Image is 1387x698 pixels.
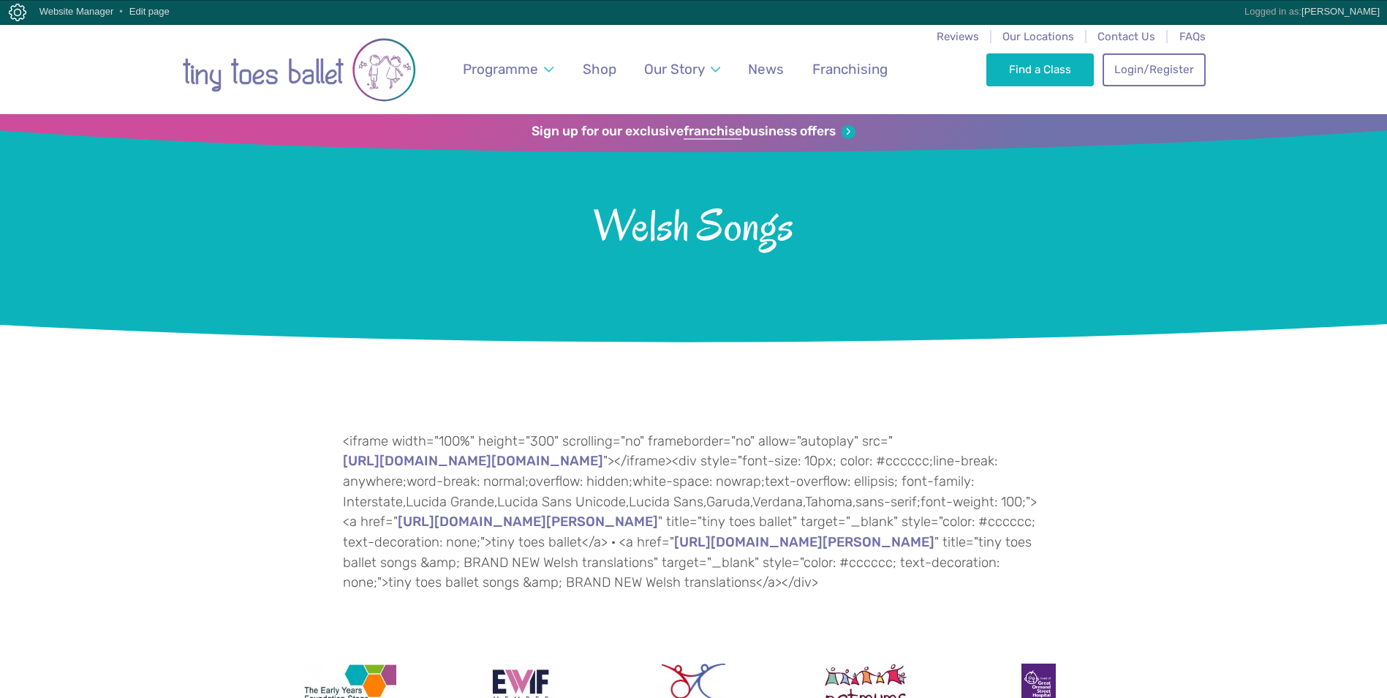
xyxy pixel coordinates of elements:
[644,61,705,78] span: Our Story
[805,52,894,86] a: Franchising
[182,33,416,107] img: tiny toes ballet
[748,61,784,78] span: News
[812,61,888,78] span: Franchising
[637,52,727,86] a: Our Story
[684,124,742,140] strong: franchise
[1097,30,1155,43] a: Contact Us
[343,454,603,469] a: [URL][DOMAIN_NAME][DOMAIN_NAME]
[343,432,1045,593] p: <iframe width="100%" height="300" scrolling="no" frameborder="no" allow="autoplay" src=" "></ifra...
[575,52,623,86] a: Shop
[463,61,538,78] span: Programme
[741,52,791,86] a: News
[456,52,560,86] a: Programme
[262,198,1125,250] span: Welsh Songs
[937,30,979,43] a: Reviews
[182,23,416,114] a: Go to home page
[398,515,658,530] a: [URL][DOMAIN_NAME][PERSON_NAME]
[674,536,934,550] a: [URL][DOMAIN_NAME][PERSON_NAME]
[1002,30,1074,43] a: Our Locations
[986,53,1094,86] a: Find a Class
[583,61,616,78] span: Shop
[532,124,855,140] a: Sign up for our exclusivefranchisebusiness offers
[1103,53,1205,86] a: Login/Register
[1179,30,1206,43] a: FAQs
